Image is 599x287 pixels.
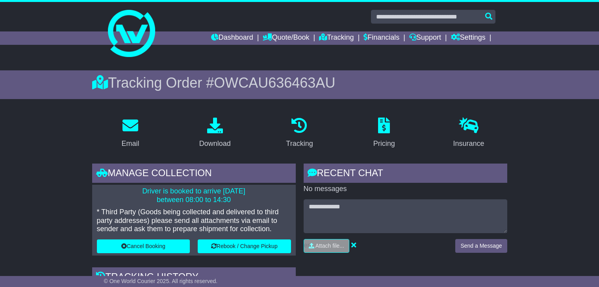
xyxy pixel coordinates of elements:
[97,187,291,204] p: Driver is booked to arrive [DATE] between 08:00 to 14:30
[92,74,507,91] div: Tracking Order #
[453,138,484,149] div: Insurance
[211,31,253,45] a: Dashboard
[214,75,335,91] span: OWCAU636463AU
[116,115,144,152] a: Email
[319,31,354,45] a: Tracking
[455,239,507,253] button: Send a Message
[368,115,400,152] a: Pricing
[198,239,291,253] button: Rebook / Change Pickup
[373,138,395,149] div: Pricing
[304,185,507,193] p: No messages
[97,208,291,234] p: * Third Party (Goods being collected and delivered to third party addresses) please send all atta...
[409,31,441,45] a: Support
[194,115,236,152] a: Download
[121,138,139,149] div: Email
[448,115,490,152] a: Insurance
[263,31,309,45] a: Quote/Book
[92,164,296,185] div: Manage collection
[281,115,318,152] a: Tracking
[451,31,486,45] a: Settings
[104,278,218,284] span: © One World Courier 2025. All rights reserved.
[97,239,190,253] button: Cancel Booking
[286,138,313,149] div: Tracking
[199,138,231,149] div: Download
[363,31,399,45] a: Financials
[304,164,507,185] div: RECENT CHAT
